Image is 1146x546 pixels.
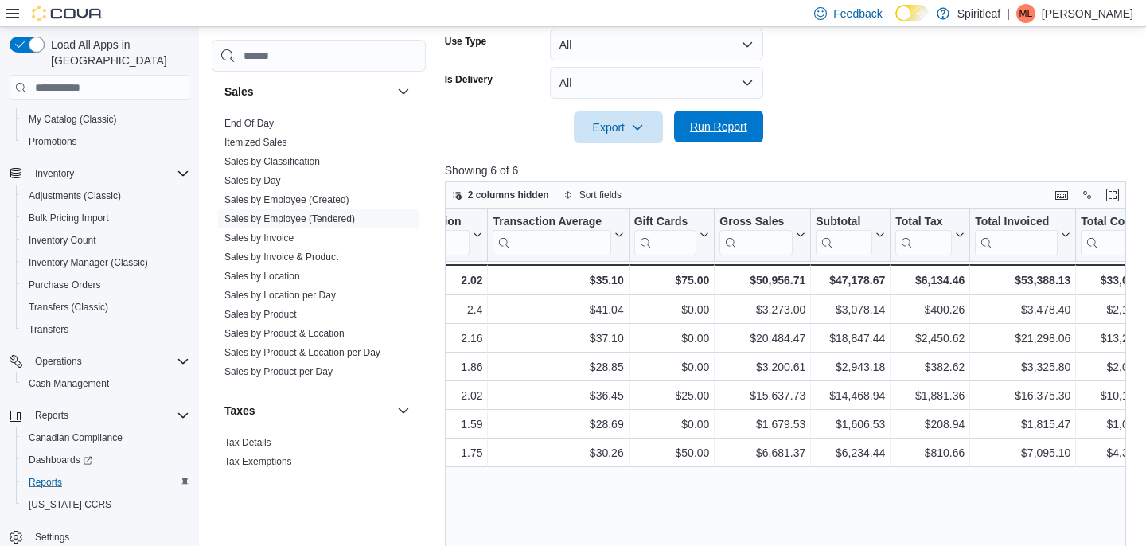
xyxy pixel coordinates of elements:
[16,207,196,229] button: Bulk Pricing Import
[493,443,623,462] div: $30.26
[975,357,1070,376] div: $3,325.80
[3,350,196,372] button: Operations
[445,162,1133,178] p: Showing 6 of 6
[224,436,271,449] span: Tax Details
[493,215,610,230] div: Transaction Average
[493,215,610,255] div: Transaction Average
[29,406,189,425] span: Reports
[719,271,805,290] div: $50,956.71
[22,473,68,492] a: Reports
[22,209,189,228] span: Bulk Pricing Import
[224,455,292,468] span: Tax Exemptions
[224,117,274,130] span: End Of Day
[493,215,623,255] button: Transaction Average
[16,493,196,516] button: [US_STATE] CCRS
[22,374,115,393] a: Cash Management
[224,175,281,186] a: Sales by Day
[633,271,709,290] div: $75.00
[719,215,805,255] button: Gross Sales
[16,229,196,252] button: Inventory Count
[22,495,189,514] span: Washington CCRS
[224,174,281,187] span: Sales by Day
[224,155,320,168] span: Sales by Classification
[633,215,696,255] div: Gift Card Sales
[3,404,196,427] button: Reports
[22,231,103,250] a: Inventory Count
[975,415,1070,434] div: $1,815.47
[445,73,493,86] label: Is Delivery
[816,215,872,230] div: Subtotal
[224,156,320,167] a: Sales by Classification
[224,327,345,340] span: Sales by Product & Location
[224,194,349,205] a: Sales by Employee (Created)
[22,132,189,151] span: Promotions
[224,136,287,149] span: Itemized Sales
[224,252,338,263] a: Sales by Invoice & Product
[975,215,1058,255] div: Total Invoiced
[356,215,470,255] div: Qty Per Transaction
[22,374,189,393] span: Cash Management
[224,232,294,244] span: Sales by Invoice
[29,189,121,202] span: Adjustments (Classic)
[22,186,127,205] a: Adjustments (Classic)
[674,111,763,142] button: Run Report
[224,289,336,302] span: Sales by Location per Day
[224,456,292,467] a: Tax Exemptions
[35,355,82,368] span: Operations
[719,329,805,348] div: $20,484.47
[29,212,109,224] span: Bulk Pricing Import
[22,275,107,294] a: Purchase Orders
[493,300,623,319] div: $41.04
[224,213,355,225] span: Sales by Employee (Tendered)
[35,531,69,544] span: Settings
[16,296,196,318] button: Transfers (Classic)
[816,386,885,405] div: $14,468.94
[22,298,189,317] span: Transfers (Classic)
[29,301,108,314] span: Transfers (Classic)
[356,300,482,319] div: 2.4
[22,275,189,294] span: Purchase Orders
[895,357,965,376] div: $382.62
[583,111,653,143] span: Export
[493,271,623,290] div: $35.10
[816,329,885,348] div: $18,847.44
[224,270,300,283] span: Sales by Location
[22,110,189,129] span: My Catalog (Classic)
[224,84,254,99] h3: Sales
[719,443,805,462] div: $6,681.37
[816,215,885,255] button: Subtotal
[35,409,68,422] span: Reports
[1081,215,1143,230] div: Total Cost
[356,215,470,230] div: Qty Per Transaction
[35,167,74,180] span: Inventory
[833,6,882,21] span: Feedback
[895,215,965,255] button: Total Tax
[633,300,709,319] div: $0.00
[719,357,805,376] div: $3,200.61
[493,357,623,376] div: $28.85
[29,406,75,425] button: Reports
[224,403,391,419] button: Taxes
[22,186,189,205] span: Adjustments (Classic)
[3,162,196,185] button: Inventory
[356,271,482,290] div: 2.02
[22,253,189,272] span: Inventory Manager (Classic)
[32,6,103,21] img: Cova
[633,215,696,230] div: Gift Cards
[468,189,549,201] span: 2 columns hidden
[356,386,482,405] div: 2.02
[224,366,333,377] a: Sales by Product per Day
[224,118,274,129] a: End Of Day
[975,215,1058,230] div: Total Invoiced
[445,35,486,48] label: Use Type
[224,346,380,359] span: Sales by Product & Location per Day
[895,443,965,462] div: $810.66
[975,386,1070,405] div: $16,375.30
[719,386,805,405] div: $15,637.73
[22,110,123,129] a: My Catalog (Classic)
[29,431,123,444] span: Canadian Compliance
[22,450,99,470] a: Dashboards
[975,215,1070,255] button: Total Invoiced
[29,323,68,336] span: Transfers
